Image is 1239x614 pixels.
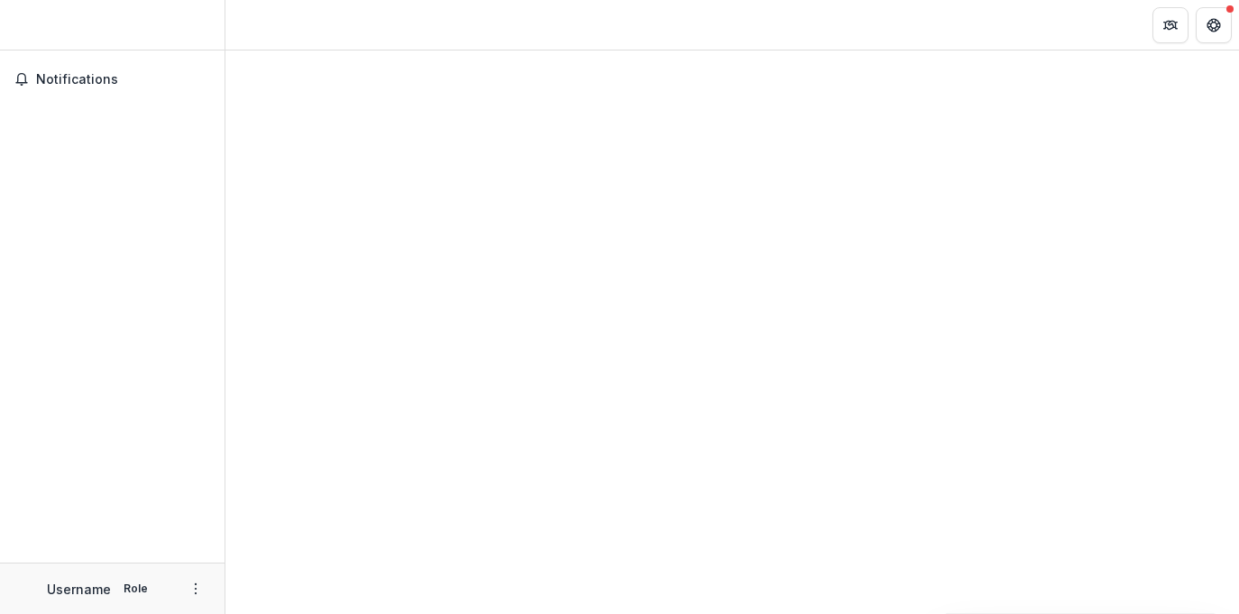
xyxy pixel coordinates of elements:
button: Partners [1152,7,1189,43]
p: Role [118,581,153,597]
p: Username [47,580,111,599]
button: Get Help [1196,7,1232,43]
button: Notifications [7,65,217,94]
span: Notifications [36,72,210,87]
button: More [185,578,206,600]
